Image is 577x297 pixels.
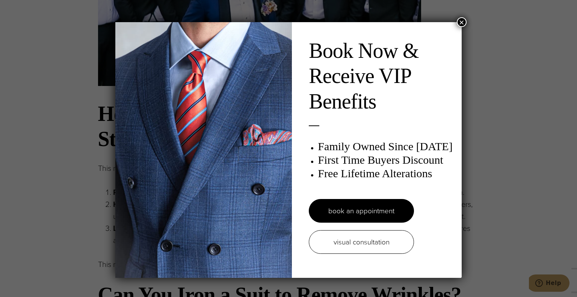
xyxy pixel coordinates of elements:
span: Help [17,5,32,12]
button: Close [457,17,467,27]
a: visual consultation [309,230,414,254]
h3: First Time Buyers Discount [318,153,454,167]
a: book an appointment [309,199,414,223]
h3: Family Owned Since [DATE] [318,140,454,153]
h3: Free Lifetime Alterations [318,167,454,180]
h2: Book Now & Receive VIP Benefits [309,38,454,114]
